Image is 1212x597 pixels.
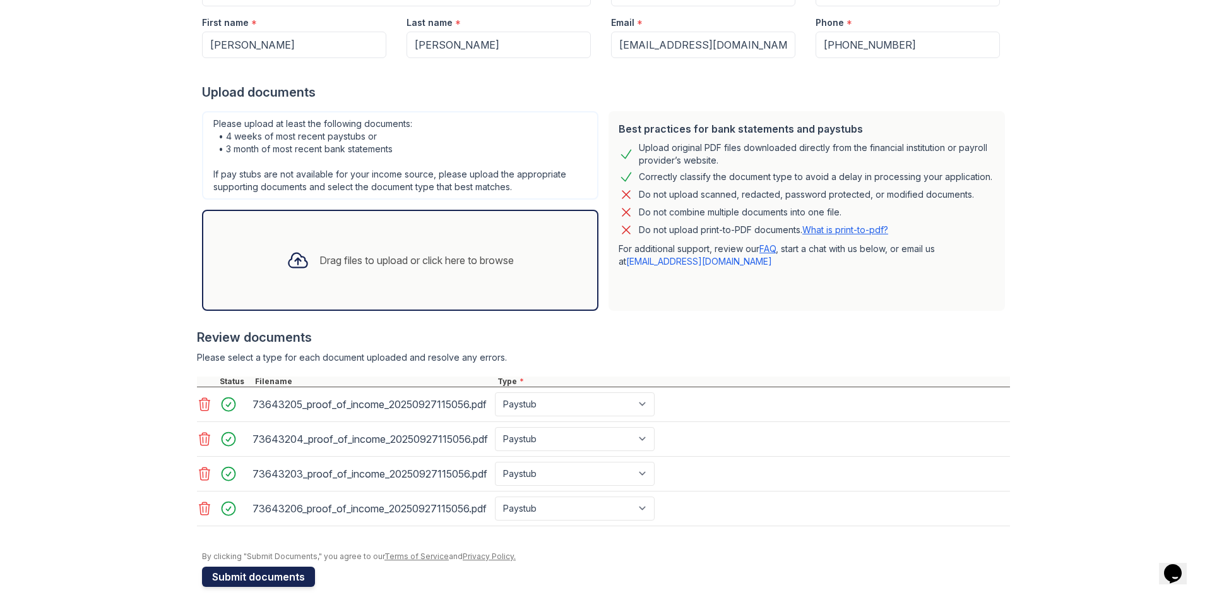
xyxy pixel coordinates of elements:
div: Please upload at least the following documents: • 4 weeks of most recent paystubs or • 3 month of... [202,111,598,200]
label: Phone [816,16,844,29]
div: 73643204_proof_of_income_20250927115056.pdf [252,429,490,449]
p: For additional support, review our , start a chat with us below, or email us at [619,243,995,268]
div: Do not upload scanned, redacted, password protected, or modified documents. [639,187,974,202]
div: Filename [252,377,495,387]
div: Review documents [197,329,1010,346]
div: Please select a type for each document uploaded and resolve any errors. [197,351,1010,364]
div: Status [217,377,252,387]
label: First name [202,16,249,29]
label: Last name [407,16,453,29]
a: FAQ [759,243,776,254]
label: Email [611,16,634,29]
div: By clicking "Submit Documents," you agree to our and [202,552,1010,562]
a: What is print-to-pdf? [802,224,888,235]
a: Terms of Service [384,552,449,561]
div: Upload original PDF files downloaded directly from the financial institution or payroll provider’... [639,142,995,167]
div: 73643205_proof_of_income_20250927115056.pdf [252,394,490,414]
div: Do not combine multiple documents into one file. [639,205,841,220]
p: Do not upload print-to-PDF documents. [639,224,888,236]
a: [EMAIL_ADDRESS][DOMAIN_NAME] [626,256,772,267]
button: Submit documents [202,567,315,587]
div: Best practices for bank statements and paystubs [619,121,995,136]
div: Upload documents [202,83,1010,101]
div: Correctly classify the document type to avoid a delay in processing your application. [639,169,992,184]
div: Type [495,377,1010,387]
a: Privacy Policy. [463,552,516,561]
div: 73643203_proof_of_income_20250927115056.pdf [252,464,490,484]
iframe: chat widget [1159,546,1199,584]
div: Drag files to upload or click here to browse [319,253,514,268]
div: 73643206_proof_of_income_20250927115056.pdf [252,498,490,519]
